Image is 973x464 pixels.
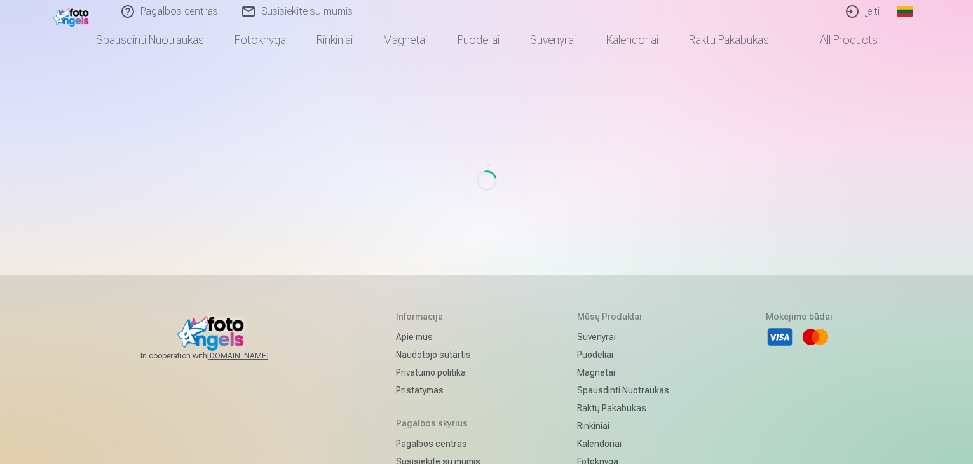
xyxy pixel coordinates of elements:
a: Kalendoriai [591,22,674,58]
a: Puodeliai [577,346,669,364]
h5: Informacija [396,310,480,323]
a: Pristatymas [396,381,480,399]
h5: Pagalbos skyrius [396,417,480,430]
a: Raktų pakabukas [577,399,669,417]
a: Fotoknyga [219,22,301,58]
h5: Mūsų produktai [577,310,669,323]
a: Naudotojo sutartis [396,346,480,364]
a: Rinkiniai [301,22,368,58]
a: [DOMAIN_NAME] [207,351,299,361]
h5: Mokėjimo būdai [766,310,833,323]
a: Rinkiniai [577,417,669,435]
a: Magnetai [577,364,669,381]
a: Raktų pakabukas [674,22,784,58]
img: /fa2 [53,5,92,27]
a: Magnetai [368,22,442,58]
a: Puodeliai [442,22,515,58]
a: Spausdinti nuotraukas [81,22,219,58]
a: Apie mus [396,328,480,346]
a: Spausdinti nuotraukas [577,381,669,399]
li: Visa [766,323,794,351]
a: Privatumo politika [396,364,480,381]
li: Mastercard [801,323,829,351]
a: Suvenyrai [577,328,669,346]
a: Kalendoriai [577,435,669,453]
a: All products [784,22,893,58]
a: Suvenyrai [515,22,591,58]
a: Pagalbos centras [396,435,480,453]
span: In cooperation with [140,351,299,361]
